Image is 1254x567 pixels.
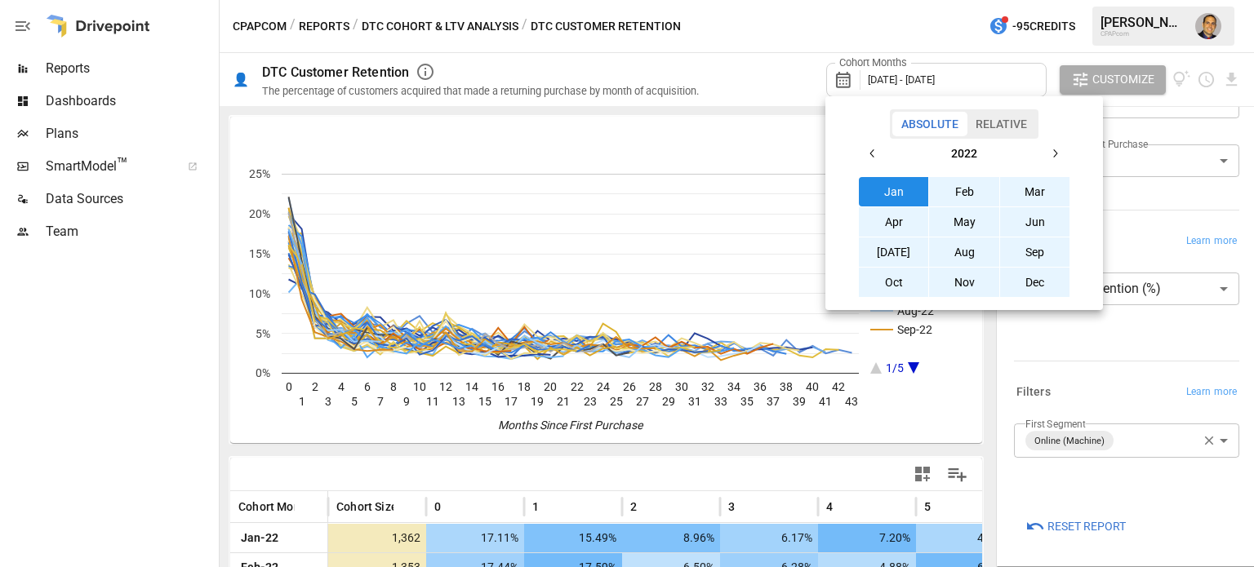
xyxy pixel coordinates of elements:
button: Sep [1000,237,1070,267]
button: Jun [1000,207,1070,237]
button: Absolute [892,112,967,136]
button: Feb [929,177,999,206]
button: Jan [859,177,929,206]
button: Relative [967,112,1036,136]
button: Dec [1000,268,1070,297]
button: Mar [1000,177,1070,206]
button: 2022 [887,139,1040,168]
button: Apr [859,207,929,237]
button: Aug [929,237,999,267]
button: Nov [929,268,999,297]
button: May [929,207,999,237]
button: Oct [859,268,929,297]
button: [DATE] [859,237,929,267]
